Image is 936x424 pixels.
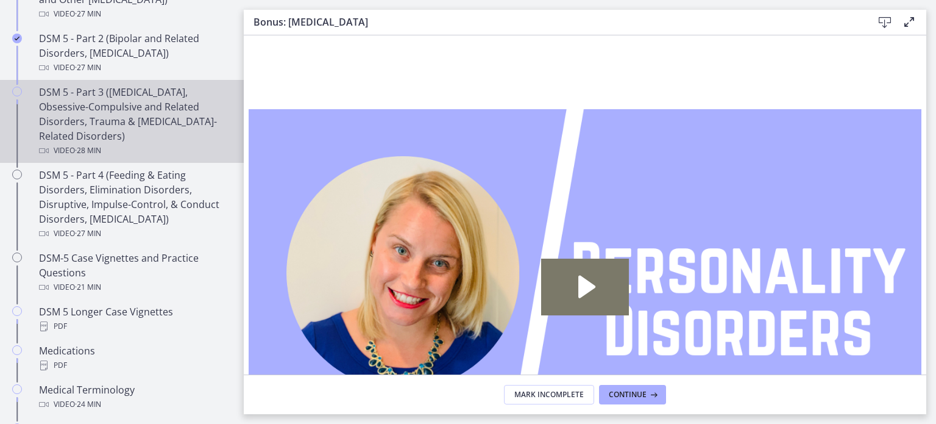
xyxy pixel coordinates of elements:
[39,31,229,75] div: DSM 5 - Part 2 (Bipolar and Related Disorders, [MEDICAL_DATA])
[504,385,594,404] button: Mark Incomplete
[39,85,229,158] div: DSM 5 - Part 3 ([MEDICAL_DATA], Obsessive-Compulsive and Related Disorders, Trauma & [MEDICAL_DAT...
[75,226,101,241] span: · 27 min
[12,34,22,43] i: Completed
[39,343,229,373] div: Medications
[75,143,101,158] span: · 28 min
[39,397,229,412] div: Video
[39,304,229,334] div: DSM 5 Longer Case Vignettes
[253,15,853,29] h3: Bonus: [MEDICAL_DATA]
[599,385,666,404] button: Continue
[297,223,385,279] button: Play Video: chtpa6pl07nsrrbj7670.mp4
[39,60,229,75] div: Video
[39,280,229,295] div: Video
[75,397,101,412] span: · 24 min
[39,7,229,21] div: Video
[39,251,229,295] div: DSM-5 Case Vignettes and Practice Questions
[39,358,229,373] div: PDF
[39,143,229,158] div: Video
[75,280,101,295] span: · 21 min
[39,168,229,241] div: DSM 5 - Part 4 (Feeding & Eating Disorders, Elimination Disorders, Disruptive, Impulse-Control, &...
[75,7,101,21] span: · 27 min
[75,60,101,75] span: · 27 min
[514,390,584,400] span: Mark Incomplete
[39,226,229,241] div: Video
[609,390,647,400] span: Continue
[39,319,229,334] div: PDF
[39,383,229,412] div: Medical Terminology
